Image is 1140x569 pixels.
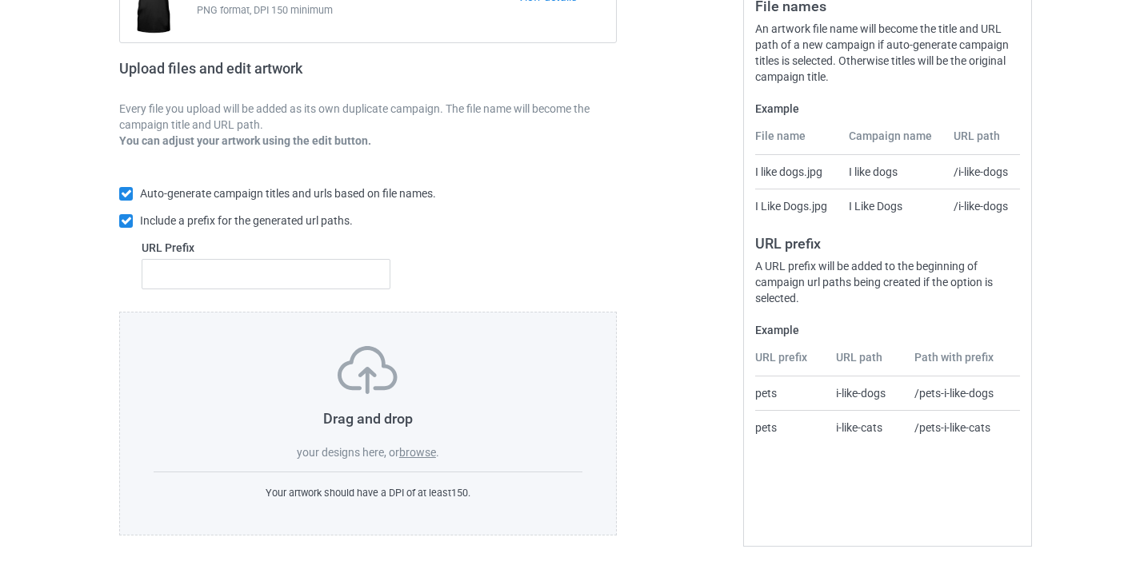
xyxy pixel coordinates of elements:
[945,189,1020,223] td: /i-like-dogs
[119,134,371,147] b: You can adjust your artwork using the edit button.
[840,155,946,189] td: I like dogs
[154,409,582,428] h3: Drag and drop
[755,410,827,444] td: pets
[140,214,353,227] span: Include a prefix for the generated url paths.
[338,346,398,394] img: svg+xml;base64,PD94bWwgdmVyc2lvbj0iMS4wIiBlbmNvZGluZz0iVVRGLTgiPz4KPHN2ZyB3aWR0aD0iNzVweCIgaGVpZ2...
[755,128,839,155] th: File name
[755,258,1020,306] div: A URL prefix will be added to the beginning of campaign url paths being created if the option is ...
[436,446,439,459] span: .
[755,376,827,410] td: pets
[755,21,1020,85] div: An artwork file name will become the title and URL path of a new campaign if auto-generate campai...
[945,128,1020,155] th: URL path
[755,189,839,223] td: I Like Dogs.jpg
[945,155,1020,189] td: /i-like-dogs
[297,446,399,459] span: your designs here, or
[906,376,1020,410] td: /pets-i-like-dogs
[840,189,946,223] td: I Like Dogs
[755,322,1020,338] label: Example
[755,155,839,189] td: I like dogs.jpg
[906,349,1020,376] th: Path with prefix
[142,240,390,256] label: URL Prefix
[827,376,906,410] td: i-like-dogs
[755,234,1020,253] h3: URL prefix
[399,446,436,459] label: browse
[140,187,436,200] span: Auto-generate campaign titles and urls based on file names.
[266,487,470,499] span: Your artwork should have a DPI of at least 150 .
[755,349,827,376] th: URL prefix
[827,349,906,376] th: URL path
[119,101,617,133] p: Every file you upload will be added as its own duplicate campaign. The file name will become the ...
[827,410,906,444] td: i-like-cats
[119,60,418,90] h2: Upload files and edit artwork
[197,2,518,18] span: PNG format, DPI 150 minimum
[755,101,1020,117] label: Example
[840,128,946,155] th: Campaign name
[906,410,1020,444] td: /pets-i-like-cats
